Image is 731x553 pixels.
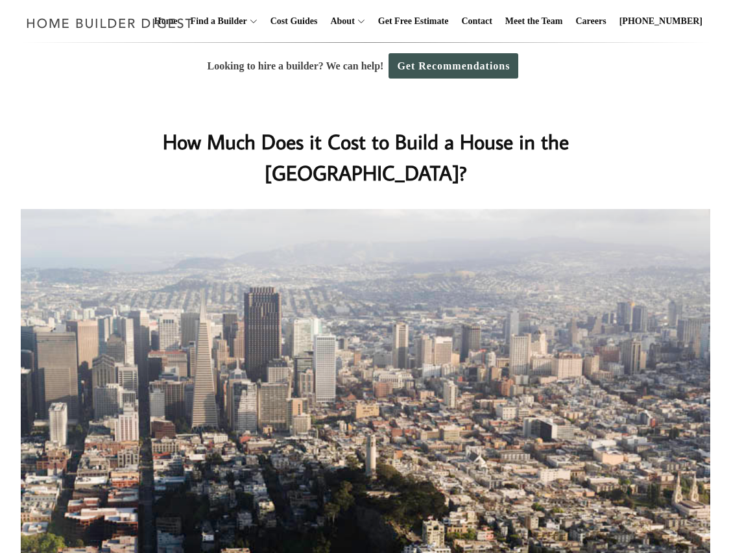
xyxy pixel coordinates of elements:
[186,1,247,42] a: Find a Builder
[614,1,708,42] a: [PHONE_NUMBER]
[500,1,568,42] a: Meet the Team
[265,1,323,42] a: Cost Guides
[325,1,354,42] a: About
[149,1,183,42] a: Home
[389,53,518,79] a: Get Recommendations
[456,1,497,42] a: Contact
[107,126,625,188] h1: How Much Does it Cost to Build a House in the [GEOGRAPHIC_DATA]?
[571,1,612,42] a: Careers
[373,1,454,42] a: Get Free Estimate
[21,10,199,36] img: Home Builder Digest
